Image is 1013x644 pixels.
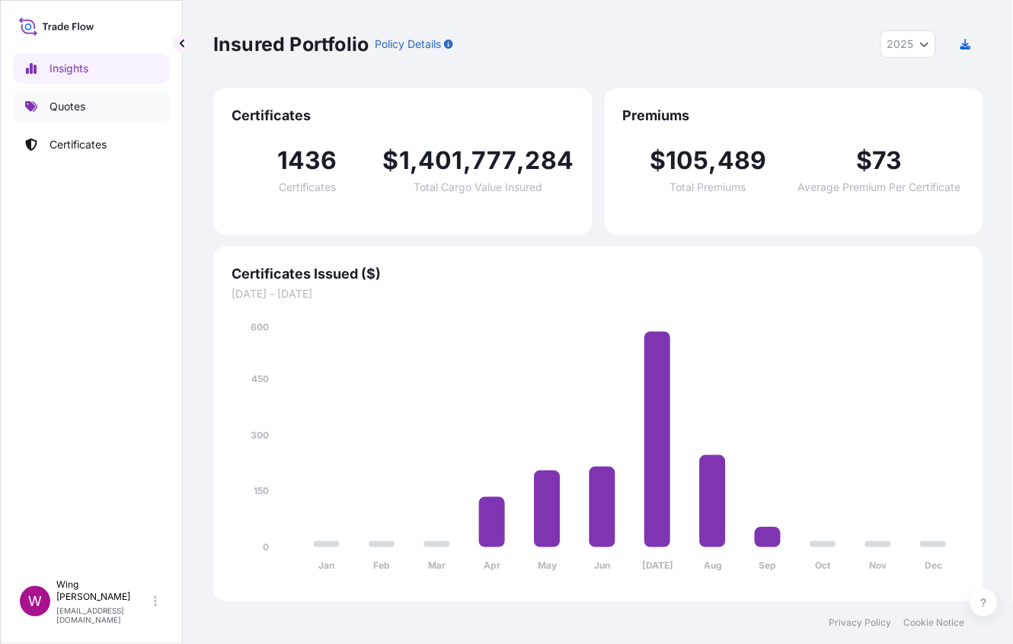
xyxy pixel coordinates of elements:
span: 1436 [277,148,337,173]
span: Total Premiums [670,182,746,193]
span: $ [856,148,872,173]
span: 777 [471,148,517,173]
tspan: Jun [595,560,611,572]
tspan: Sep [759,560,777,572]
span: 105 [666,148,709,173]
a: Cookie Notice [904,617,965,629]
span: Certificates [232,107,574,125]
tspan: Aug [704,560,722,572]
tspan: May [538,560,558,572]
tspan: 150 [254,486,269,497]
span: Average Premium Per Certificate [798,182,961,193]
p: [EMAIL_ADDRESS][DOMAIN_NAME] [56,606,151,624]
span: 489 [717,148,767,173]
span: W [28,594,42,609]
span: 401 [418,148,463,173]
span: Certificates [279,182,336,193]
p: Insured Portfolio [213,32,369,56]
span: , [709,148,717,173]
tspan: 600 [251,321,269,333]
a: Quotes [13,91,170,122]
tspan: 450 [251,374,269,385]
tspan: [DATE] [642,560,673,572]
tspan: Apr [484,560,500,572]
p: Wing [PERSON_NAME] [56,579,151,603]
tspan: Feb [374,560,391,572]
button: Year Selector [880,30,936,58]
tspan: 300 [251,429,269,441]
p: Policy Details [375,37,441,52]
span: , [410,148,418,173]
span: , [463,148,471,173]
span: 284 [526,148,574,173]
span: Certificates Issued ($) [232,265,965,283]
p: Certificates [50,137,107,152]
tspan: Mar [429,560,446,572]
span: Premiums [623,107,966,125]
tspan: 0 [263,541,269,553]
a: Certificates [13,129,170,160]
span: , [517,148,526,173]
a: Privacy Policy [829,617,892,629]
span: $ [650,148,666,173]
tspan: Dec [925,560,942,572]
span: 2025 [887,37,914,52]
tspan: Jan [319,560,335,572]
p: Insights [50,61,88,76]
a: Insights [13,53,170,84]
span: Total Cargo Value Insured [414,182,543,193]
tspan: Oct [816,560,832,572]
span: $ [383,148,399,173]
span: [DATE] - [DATE] [232,286,965,301]
span: 73 [873,148,903,173]
span: 1 [399,148,410,173]
p: Quotes [50,99,85,114]
tspan: Nov [870,560,888,572]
